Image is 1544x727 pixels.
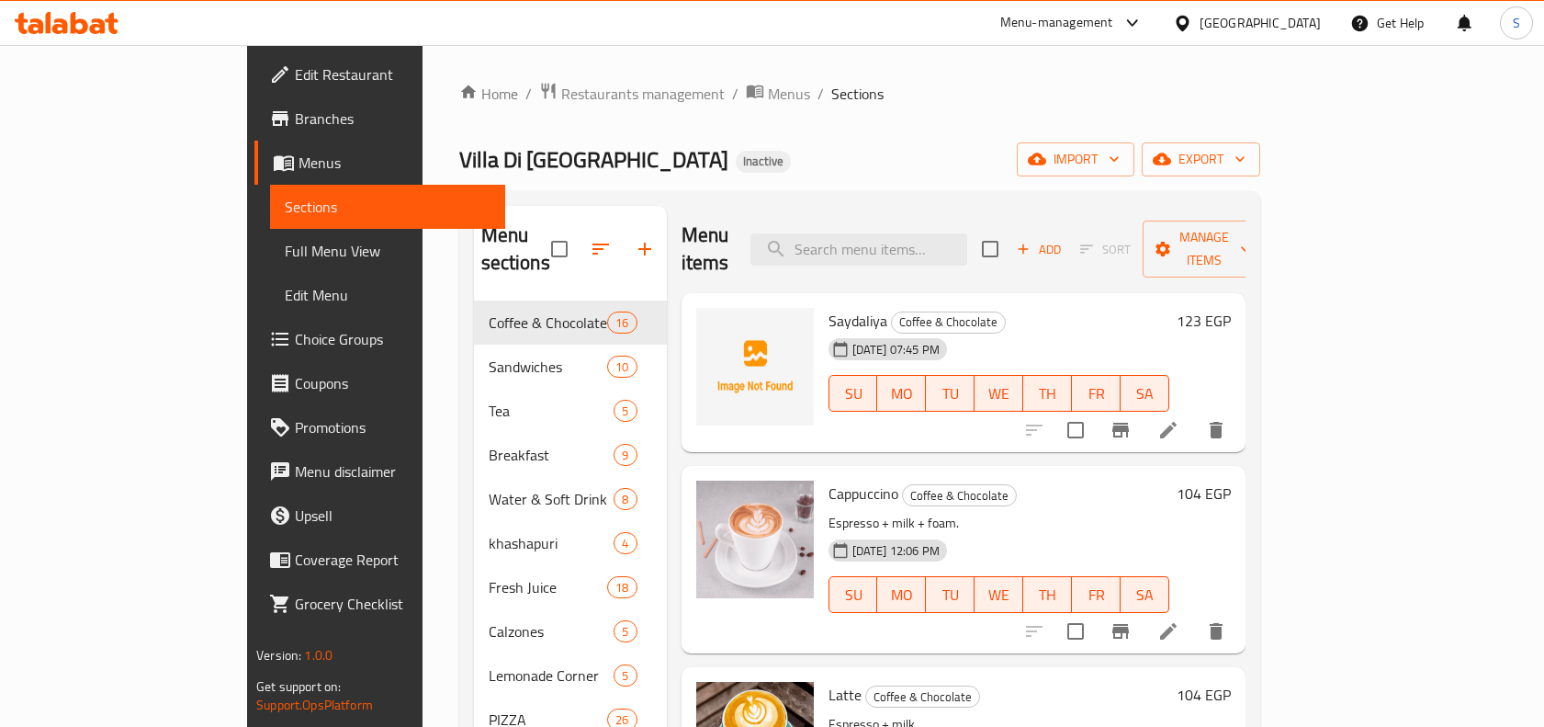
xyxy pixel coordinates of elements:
[768,83,810,105] span: Menus
[828,480,898,507] span: Cappuccino
[971,230,1009,268] span: Select section
[270,273,505,317] a: Edit Menu
[1009,235,1068,264] span: Add item
[254,494,505,538] a: Upsell
[828,375,878,412] button: SU
[489,356,608,378] span: Sandwiches
[1099,609,1143,653] button: Branch-specific-item
[474,345,667,389] div: Sandwiches10
[1177,481,1231,506] h6: 104 EGP
[845,341,947,358] span: [DATE] 07:45 PM
[623,227,667,271] button: Add section
[254,582,505,626] a: Grocery Checklist
[608,314,636,332] span: 16
[1031,582,1065,608] span: TH
[254,538,505,582] a: Coverage Report
[926,375,975,412] button: TU
[607,312,637,334] div: items
[285,284,490,306] span: Edit Menu
[254,52,505,97] a: Edit Restaurant
[489,444,614,466] span: Breakfast
[539,82,725,106] a: Restaurants management
[295,549,490,571] span: Coverage Report
[254,405,505,449] a: Promotions
[1177,308,1231,334] h6: 123 EGP
[614,532,637,554] div: items
[933,381,967,407] span: TU
[902,484,1017,506] div: Coffee & Chocolate
[682,222,729,277] h2: Menu items
[736,153,791,169] span: Inactive
[474,653,667,698] div: Lemonade Corner5
[614,665,637,687] div: items
[891,312,1006,334] div: Coffee & Chocolate
[579,227,623,271] span: Sort sections
[1142,142,1260,176] button: export
[1072,576,1121,613] button: FR
[866,687,979,708] span: Coffee & Chocolate
[489,665,614,687] span: Lemonade Corner
[285,196,490,218] span: Sections
[1031,148,1120,171] span: import
[1023,375,1072,412] button: TH
[828,576,878,613] button: SU
[1056,411,1095,449] span: Select to update
[295,593,490,615] span: Grocery Checklist
[892,312,1005,333] span: Coffee & Chocolate
[295,416,490,438] span: Promotions
[1157,226,1251,272] span: Manage items
[746,82,810,106] a: Menus
[489,620,614,642] span: Calzones
[474,433,667,477] div: Breakfast9
[614,447,636,464] span: 9
[975,375,1023,412] button: WE
[1200,13,1321,33] div: [GEOGRAPHIC_DATA]
[1023,576,1072,613] button: TH
[845,542,947,560] span: [DATE] 12:06 PM
[828,512,1169,535] p: Espresso + milk + foam.
[614,535,636,552] span: 4
[696,308,814,426] img: Saydaliya
[270,229,505,273] a: Full Menu View
[975,576,1023,613] button: WE
[1068,235,1143,264] span: Select section first
[614,488,637,510] div: items
[885,582,919,608] span: MO
[254,97,505,141] a: Branches
[614,623,636,641] span: 5
[540,230,579,268] span: Select all sections
[295,460,490,483] span: Menu disclaimer
[295,328,490,350] span: Choice Groups
[865,686,980,708] div: Coffee & Chocolate
[614,444,637,466] div: items
[489,488,614,510] span: Water & Soft Drink
[474,389,667,433] div: Tea5
[1143,221,1266,278] button: Manage items
[877,576,926,613] button: MO
[474,609,667,653] div: Calzones5
[1177,682,1231,708] h6: 104 EGP
[982,582,1016,608] span: WE
[1056,612,1095,651] span: Select to update
[1157,620,1179,642] a: Edit menu item
[614,400,637,422] div: items
[489,532,614,554] span: khashapuri
[254,361,505,405] a: Coupons
[489,400,614,422] span: Tea
[877,375,926,412] button: MO
[926,576,975,613] button: TU
[474,521,667,565] div: khashapuri4
[828,307,887,335] span: Saydaliya
[295,108,490,130] span: Branches
[1079,582,1113,608] span: FR
[1014,239,1064,260] span: Add
[525,83,532,105] li: /
[1009,235,1068,264] button: Add
[285,240,490,262] span: Full Menu View
[982,381,1016,407] span: WE
[254,317,505,361] a: Choice Groups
